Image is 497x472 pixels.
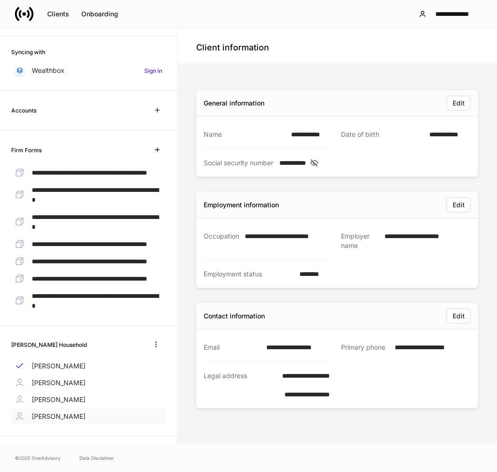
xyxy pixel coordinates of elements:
div: Primary phone [341,343,390,352]
h4: Client information [196,42,269,53]
button: Edit [447,197,471,212]
div: Occupation [204,232,239,250]
p: [PERSON_NAME] [32,395,85,404]
div: Edit [453,202,465,208]
p: Wealthbox [32,66,64,75]
a: [PERSON_NAME] [11,358,166,374]
h6: Accounts [11,106,36,115]
h6: Syncing with [11,48,45,56]
div: Name [204,130,285,139]
h6: Firm Forms [11,146,42,155]
button: Edit [447,309,471,324]
a: [PERSON_NAME] [11,391,166,408]
div: Onboarding [81,11,118,17]
div: Social security number [204,158,274,168]
div: General information [204,99,264,108]
a: WealthboxSign in [11,62,166,79]
div: Employment status [204,269,294,279]
div: Email [204,343,261,352]
p: [PERSON_NAME] [32,361,85,371]
div: Employment information [204,200,279,210]
div: Date of birth [341,130,424,140]
div: Edit [453,100,465,106]
span: © 2025 OneAdvisory [15,454,61,462]
button: Clients [41,7,75,21]
div: Legal address [204,371,252,399]
h6: [PERSON_NAME] Household [11,340,87,349]
a: [PERSON_NAME] [11,408,166,425]
a: [PERSON_NAME] [11,374,166,391]
p: [PERSON_NAME] [32,378,85,387]
button: Edit [447,96,471,111]
p: [PERSON_NAME] [32,412,85,421]
div: Clients [47,11,69,17]
button: Onboarding [75,7,124,21]
div: Employer name [341,232,379,251]
div: Contact information [204,311,265,321]
a: Data Disclaimer [79,454,114,462]
div: Edit [453,313,465,319]
h6: Sign in [144,66,162,75]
